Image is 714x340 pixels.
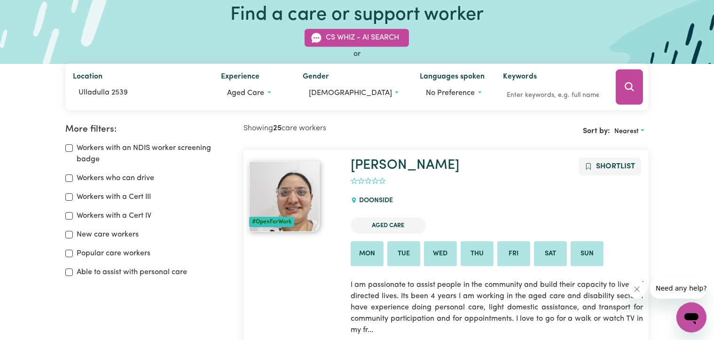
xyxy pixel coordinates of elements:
[227,90,264,97] span: Aged care
[351,188,399,213] div: DOONSIDE
[420,71,485,85] label: Languages spoken
[497,241,530,267] li: Available on Fri
[73,85,206,102] input: Enter a suburb
[579,158,641,175] button: Add to shortlist
[77,173,154,184] label: Workers who can drive
[73,71,102,85] label: Location
[596,163,635,170] span: Shortlist
[650,278,706,299] iframe: Message from company
[676,302,706,332] iframe: Button to launch messaging window
[534,241,567,267] li: Available on Sat
[77,142,233,165] label: Workers with an NDIS worker screening badge
[6,7,57,14] span: Need any help?
[65,49,649,60] div: or
[503,71,537,85] label: Keywords
[249,161,339,232] a: Ripandeep #OpenForWork
[351,176,386,187] div: add rating by typing an integer from 0 to 5 or pressing arrow keys
[614,128,639,135] span: Nearest
[610,124,649,139] button: Sort search results
[65,124,233,135] h2: More filters:
[351,241,384,267] li: Available on Mon
[503,88,603,103] input: Enter keywords, e.g. full name, interests
[77,191,151,203] label: Workers with a Cert III
[273,125,282,132] b: 25
[424,241,457,267] li: Available on Wed
[221,85,288,103] button: Worker experience options
[303,71,329,85] label: Gender
[249,161,320,232] img: View Ripandeep 's profile
[351,217,426,234] li: Aged Care
[77,267,187,278] label: Able to assist with personal care
[77,229,139,240] label: New care workers
[583,127,610,135] span: Sort by:
[303,85,405,103] button: Worker gender preference
[249,217,294,227] div: #OpenForWork
[426,90,475,97] span: No preference
[77,210,151,221] label: Workers with a Cert IV
[571,241,604,267] li: Available on Sun
[461,241,494,267] li: Available on Thu
[351,158,459,172] a: [PERSON_NAME]
[221,71,259,85] label: Experience
[309,90,392,97] span: [DEMOGRAPHIC_DATA]
[628,280,646,299] iframe: Close message
[243,124,446,133] h2: Showing care workers
[230,4,484,26] h1: Find a care or support worker
[420,85,487,103] button: Worker language preferences
[387,241,420,267] li: Available on Tue
[616,70,643,105] button: Search
[305,29,409,47] button: CS Whiz - AI Search
[77,248,150,259] label: Popular care workers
